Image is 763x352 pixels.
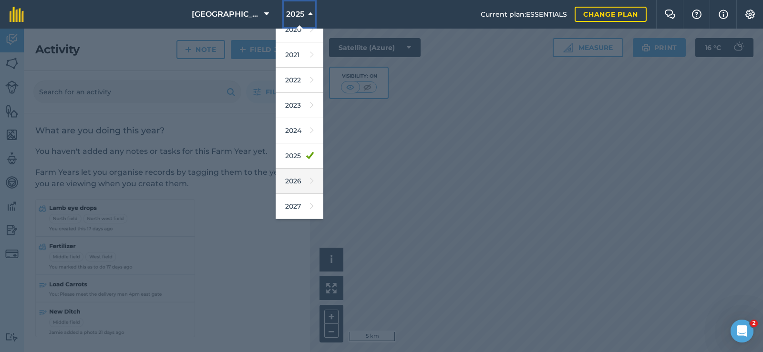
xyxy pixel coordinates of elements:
a: 2026 [276,169,323,194]
img: Two speech bubbles overlapping with the left bubble in the forefront [664,10,676,19]
a: Change plan [575,7,647,22]
span: 2 [750,320,758,327]
a: 2024 [276,118,323,143]
img: fieldmargin Logo [10,7,24,22]
a: 2022 [276,68,323,93]
a: 2023 [276,93,323,118]
span: [GEOGRAPHIC_DATA] [192,9,260,20]
a: 2025 [276,143,323,169]
span: 2025 [286,9,304,20]
a: 2020 [276,17,323,42]
a: 2027 [276,194,323,219]
span: Current plan : ESSENTIALS [481,9,567,20]
img: A question mark icon [691,10,702,19]
img: svg+xml;base64,PHN2ZyB4bWxucz0iaHR0cDovL3d3dy53My5vcmcvMjAwMC9zdmciIHdpZHRoPSIxNyIgaGVpZ2h0PSIxNy... [719,9,728,20]
iframe: Intercom live chat [731,320,753,342]
a: 2021 [276,42,323,68]
img: A cog icon [744,10,756,19]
